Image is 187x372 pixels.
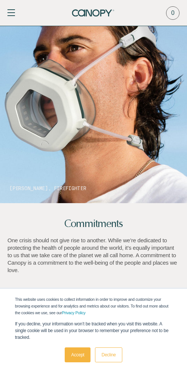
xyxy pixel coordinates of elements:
span: This website uses cookies to collect information in order to improve and customize your browsing ... [15,297,168,315]
p: One crisis should not give rise to another. While we’re dedicated to protecting the health of peo... [7,237,180,274]
a: Accept [65,347,91,362]
figcaption: [PERSON_NAME], Firefighter [9,185,86,192]
span: 0 [171,9,175,17]
h2: Commitments [7,218,180,229]
p: If you decline, your information won’t be tracked when you visit this website. A single cookie wi... [15,321,172,341]
a: Decline [95,347,122,362]
a: 0 [166,6,180,20]
a: Privacy Policy [62,310,86,315]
